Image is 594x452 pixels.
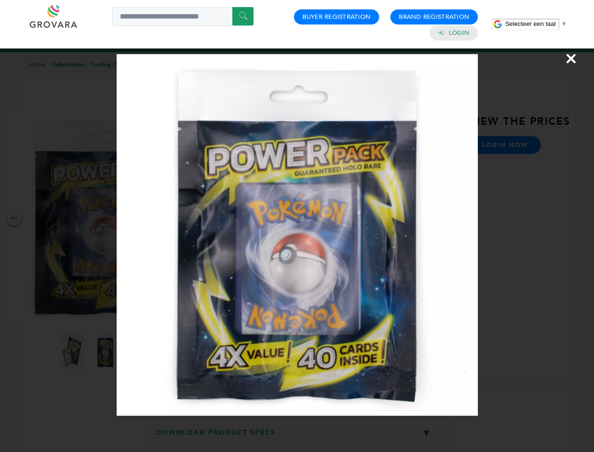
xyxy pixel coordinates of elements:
img: Image Preview [117,54,478,416]
a: Selecteer een taal​ [505,20,567,27]
input: Search a product or brand... [112,7,253,26]
span: Selecteer een taal [505,20,555,27]
a: Brand Registration [399,13,469,21]
a: Login [449,29,469,37]
a: Buyer Registration [302,13,371,21]
span: ▼ [561,20,567,27]
span: ​ [558,20,559,27]
span: × [565,45,578,72]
